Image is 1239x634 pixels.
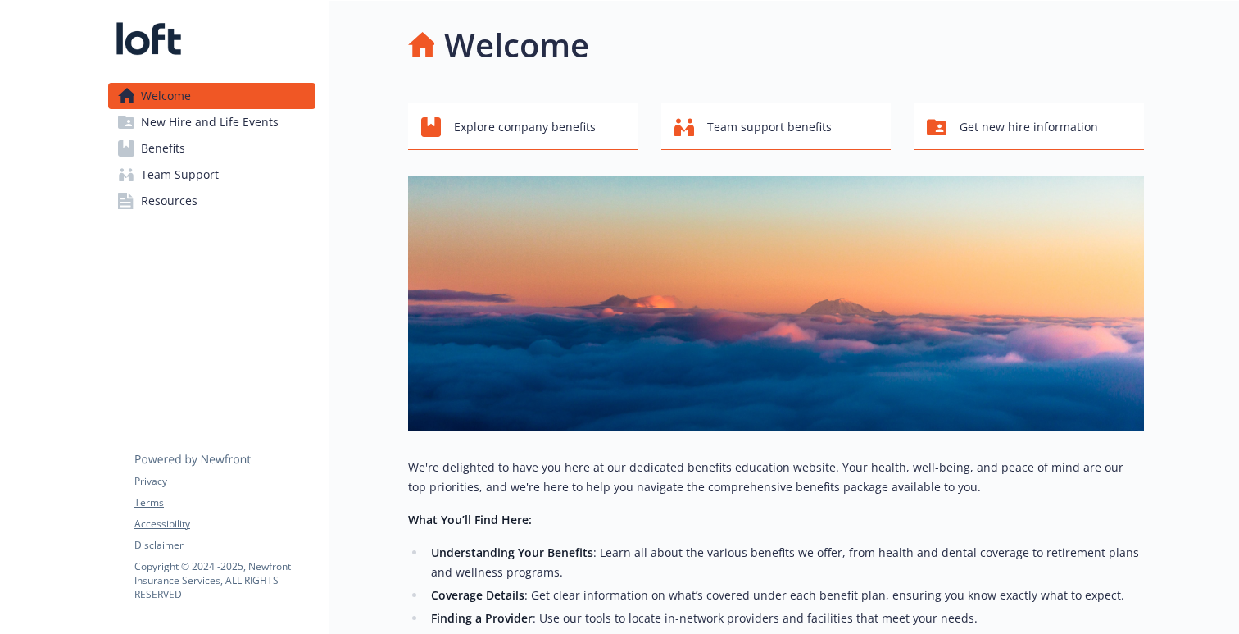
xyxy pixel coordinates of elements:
span: Get new hire information [960,112,1098,143]
a: Welcome [108,83,315,109]
span: Benefits [141,135,185,162]
span: New Hire and Life Events [141,109,279,135]
a: Privacy [134,474,315,489]
span: Team Support [141,162,219,188]
a: New Hire and Life Events [108,109,315,135]
img: overview page banner [408,176,1144,431]
p: We're delighted to have you here at our dedicated benefits education website. Your health, well-b... [408,458,1144,497]
span: Welcome [141,83,191,109]
li: : Use our tools to locate in-network providers and facilities that meet your needs. [426,609,1144,628]
h1: Welcome [444,21,589,70]
a: Resources [108,188,315,214]
p: Copyright © 2024 - 2025 , Newfront Insurance Services, ALL RIGHTS RESERVED [134,559,315,601]
strong: What You’ll Find Here: [408,512,532,527]
strong: Understanding Your Benefits [431,545,593,560]
button: Get new hire information [914,103,1144,150]
a: Terms [134,495,315,510]
button: Team support benefits [661,103,892,150]
span: Resources [141,188,197,214]
strong: Finding a Provider [431,610,533,626]
a: Benefits [108,135,315,162]
span: Explore company benefits [454,112,596,143]
strong: Coverage Details [431,587,524,603]
li: : Get clear information on what’s covered under each benefit plan, ensuring you know exactly what... [426,586,1144,605]
li: : Learn all about the various benefits we offer, from health and dental coverage to retirement pl... [426,543,1144,582]
a: Accessibility [134,517,315,531]
a: Team Support [108,162,315,188]
button: Explore company benefits [408,103,638,150]
span: Team support benefits [707,112,832,143]
a: Disclaimer [134,538,315,553]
